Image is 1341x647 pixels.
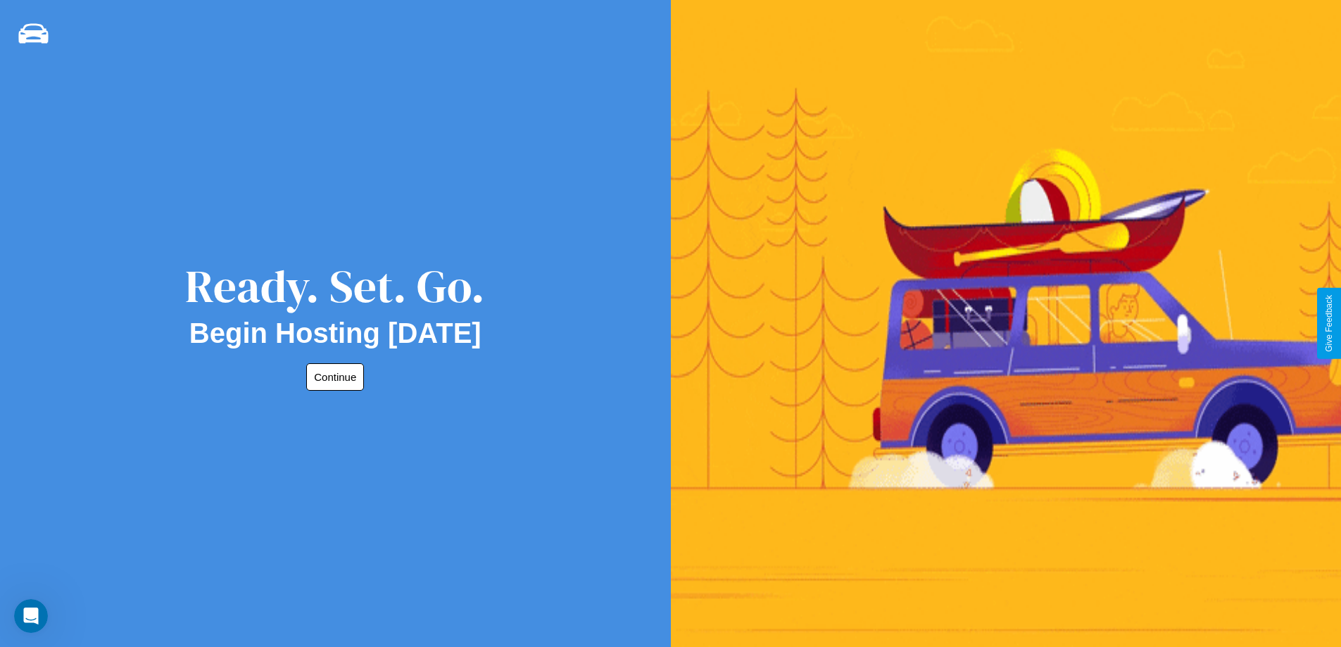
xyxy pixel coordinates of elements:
iframe: Intercom live chat [14,599,48,633]
button: Continue [306,363,364,391]
h2: Begin Hosting [DATE] [189,318,481,349]
div: Give Feedback [1324,295,1334,352]
div: Ready. Set. Go. [185,255,485,318]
